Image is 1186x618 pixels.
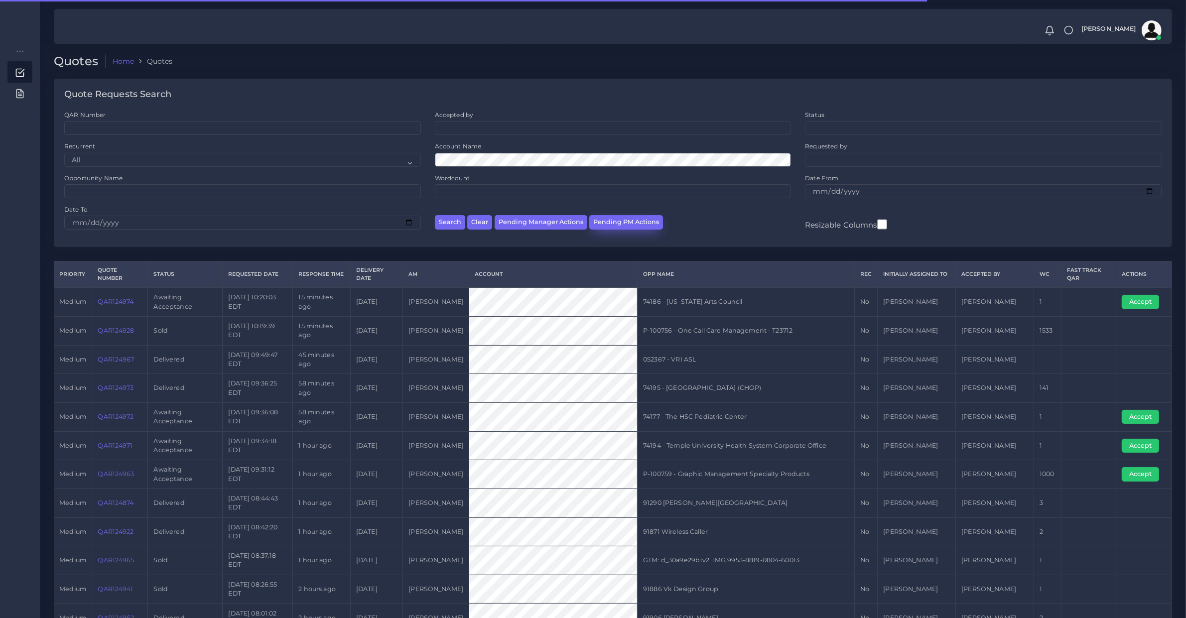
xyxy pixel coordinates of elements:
[293,431,351,460] td: 1 hour ago
[956,517,1034,546] td: [PERSON_NAME]
[956,287,1034,316] td: [PERSON_NAME]
[293,546,351,575] td: 1 hour ago
[956,316,1034,345] td: [PERSON_NAME]
[878,345,956,374] td: [PERSON_NAME]
[293,517,351,546] td: 1 hour ago
[148,431,223,460] td: Awaiting Acceptance
[878,517,956,546] td: [PERSON_NAME]
[293,460,351,489] td: 1 hour ago
[64,89,171,100] h4: Quote Requests Search
[223,431,293,460] td: [DATE] 09:34:18 EDT
[350,575,402,604] td: [DATE]
[59,356,86,363] span: medium
[1034,261,1061,287] th: WC
[293,345,351,374] td: 45 minutes ago
[98,327,134,334] a: QAR124928
[956,345,1034,374] td: [PERSON_NAME]
[293,374,351,403] td: 58 minutes ago
[495,215,587,230] button: Pending Manager Actions
[54,261,92,287] th: Priority
[1034,431,1061,460] td: 1
[223,316,293,345] td: [DATE] 10:19:39 EDT
[638,575,855,604] td: 91886 Vk Design Group
[403,345,469,374] td: [PERSON_NAME]
[98,413,133,420] a: QAR124972
[134,56,172,66] li: Quotes
[59,298,86,305] span: medium
[223,345,293,374] td: [DATE] 09:49:47 EDT
[148,460,223,489] td: Awaiting Acceptance
[223,546,293,575] td: [DATE] 08:37:18 EDT
[1122,439,1159,453] button: Accept
[223,575,293,604] td: [DATE] 08:26:55 EDT
[1034,374,1061,403] td: 141
[350,402,402,431] td: [DATE]
[854,287,877,316] td: No
[638,345,855,374] td: 052367 - VRI ASL
[1122,295,1159,309] button: Accept
[350,261,402,287] th: Delivery Date
[59,528,86,535] span: medium
[113,56,134,66] a: Home
[1061,261,1116,287] th: Fast Track QAR
[350,316,402,345] td: [DATE]
[638,316,855,345] td: P-100756 - One Call Care Management - T23712
[638,402,855,431] td: 74177 - The HSC Pediatric Center
[878,261,956,287] th: Initially Assigned to
[854,517,877,546] td: No
[638,287,855,316] td: 74186 - [US_STATE] Arts Council
[350,374,402,403] td: [DATE]
[148,402,223,431] td: Awaiting Acceptance
[878,460,956,489] td: [PERSON_NAME]
[805,142,847,150] label: Requested by
[878,374,956,403] td: [PERSON_NAME]
[98,556,134,564] a: QAR124965
[1034,460,1061,489] td: 1000
[148,517,223,546] td: Delivered
[98,442,132,449] a: QAR124971
[589,215,663,230] button: Pending PM Actions
[59,556,86,564] span: medium
[223,287,293,316] td: [DATE] 10:20:03 EDT
[293,489,351,517] td: 1 hour ago
[148,287,223,316] td: Awaiting Acceptance
[956,402,1034,431] td: [PERSON_NAME]
[350,345,402,374] td: [DATE]
[350,517,402,546] td: [DATE]
[854,261,877,287] th: REC
[223,402,293,431] td: [DATE] 09:36:08 EDT
[854,489,877,517] td: No
[1034,402,1061,431] td: 1
[293,316,351,345] td: 15 minutes ago
[469,261,638,287] th: Account
[223,517,293,546] td: [DATE] 08:42:20 EDT
[98,298,133,305] a: QAR124974
[1034,316,1061,345] td: 1533
[403,575,469,604] td: [PERSON_NAME]
[98,356,134,363] a: QAR124967
[59,499,86,506] span: medium
[878,316,956,345] td: [PERSON_NAME]
[148,546,223,575] td: Sold
[956,261,1034,287] th: Accepted by
[878,575,956,604] td: [PERSON_NAME]
[64,142,95,150] label: Recurrent
[148,316,223,345] td: Sold
[403,374,469,403] td: [PERSON_NAME]
[638,489,855,517] td: 91290 [PERSON_NAME][GEOGRAPHIC_DATA]
[98,470,134,478] a: QAR124963
[956,374,1034,403] td: [PERSON_NAME]
[638,261,855,287] th: Opp Name
[403,316,469,345] td: [PERSON_NAME]
[805,174,838,182] label: Date From
[1081,26,1136,32] span: [PERSON_NAME]
[1034,575,1061,604] td: 1
[956,460,1034,489] td: [PERSON_NAME]
[293,287,351,316] td: 15 minutes ago
[1034,489,1061,517] td: 3
[1076,20,1165,40] a: [PERSON_NAME]avatar
[98,528,133,535] a: QAR124922
[854,374,877,403] td: No
[435,111,474,119] label: Accepted by
[350,489,402,517] td: [DATE]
